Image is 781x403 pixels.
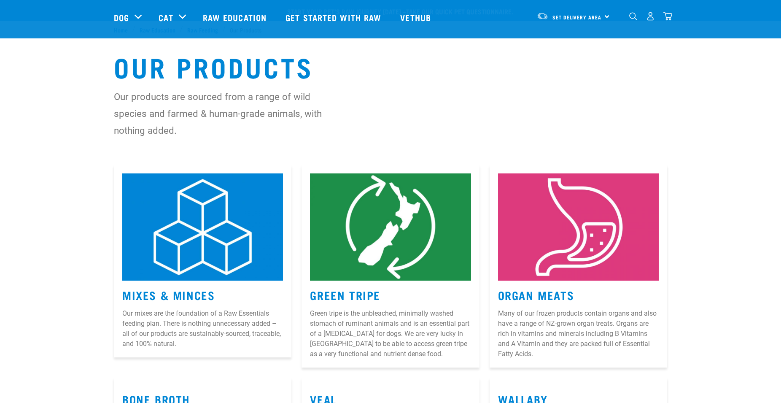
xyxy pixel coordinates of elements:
a: Green Tripe [310,292,380,298]
a: Dog [114,11,129,24]
h1: Our Products [114,51,667,81]
img: user.png [646,12,655,21]
span: Set Delivery Area [552,16,601,19]
img: home-icon-1@2x.png [629,12,637,20]
a: Organ Meats [498,292,574,298]
p: Our mixes are the foundation of a Raw Essentials feeding plan. There is nothing unnecessary added... [122,308,283,349]
img: van-moving.png [537,12,548,20]
p: Our products are sourced from a range of wild species and farmed & human-grade animals, with noth... [114,88,335,139]
p: Green tripe is the unbleached, minimally washed stomach of ruminant animals and is an essential p... [310,308,471,359]
a: Veal [310,396,336,402]
img: 8_210930_025407.jpg [122,173,283,281]
a: Get started with Raw [277,0,392,34]
a: Cat [159,11,173,24]
a: Bone Broth [122,396,190,402]
img: home-icon@2x.png [663,12,672,21]
img: 8.jpg [310,173,471,281]
p: Many of our frozen products contain organs and also have a range of NZ-grown organ treats. Organs... [498,308,659,359]
a: Raw Education [194,0,277,34]
img: 10_210930_025505.jpg [498,173,659,281]
a: Wallaby [498,396,548,402]
a: Mixes & Minces [122,292,215,298]
a: Vethub [392,0,442,34]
